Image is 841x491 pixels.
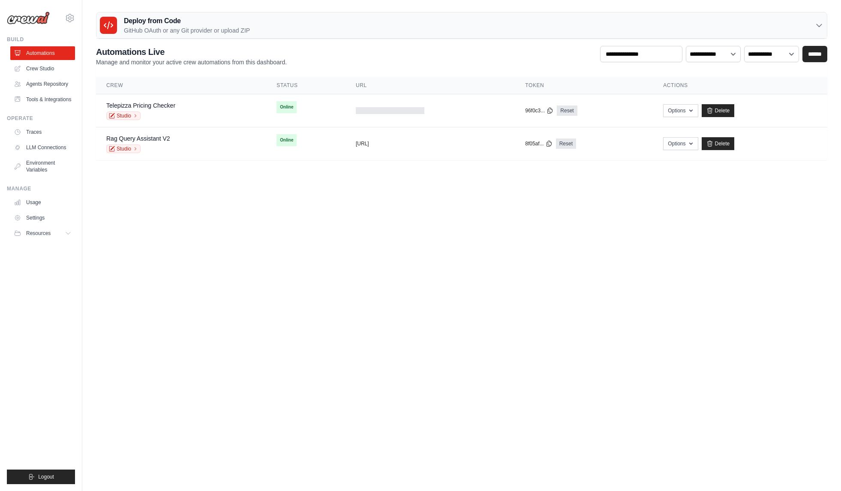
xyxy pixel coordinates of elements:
a: Agents Repository [10,77,75,91]
a: Tools & Integrations [10,93,75,106]
h3: Deploy from Code [124,16,250,26]
span: Resources [26,230,51,237]
a: Environment Variables [10,156,75,177]
a: Telepizza Pricing Checker [106,102,175,109]
a: Rag Query Assistant V2 [106,135,170,142]
button: Resources [10,226,75,240]
a: Usage [10,196,75,209]
div: Operate [7,115,75,122]
div: Build [7,36,75,43]
a: LLM Connections [10,141,75,154]
a: Automations [10,46,75,60]
a: Delete [702,137,735,150]
a: Reset [557,105,577,116]
button: Logout [7,470,75,484]
th: Status [266,77,345,94]
a: Traces [10,125,75,139]
p: GitHub OAuth or any Git provider or upload ZIP [124,26,250,35]
button: 8f05af... [525,140,552,147]
a: Crew Studio [10,62,75,75]
img: Logo [7,12,50,24]
th: Token [515,77,653,94]
th: URL [345,77,515,94]
span: Online [276,101,297,113]
button: Options [663,137,698,150]
a: Studio [106,111,141,120]
th: Actions [653,77,827,94]
span: Online [276,134,297,146]
h2: Automations Live [96,46,287,58]
a: Studio [106,145,141,153]
th: Crew [96,77,266,94]
button: Options [663,104,698,117]
span: Logout [38,473,54,480]
button: 96f0c3... [525,107,553,114]
a: Reset [556,139,576,149]
div: Manage [7,185,75,192]
p: Manage and monitor your active crew automations from this dashboard. [96,58,287,66]
a: Delete [702,104,735,117]
a: Settings [10,211,75,225]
